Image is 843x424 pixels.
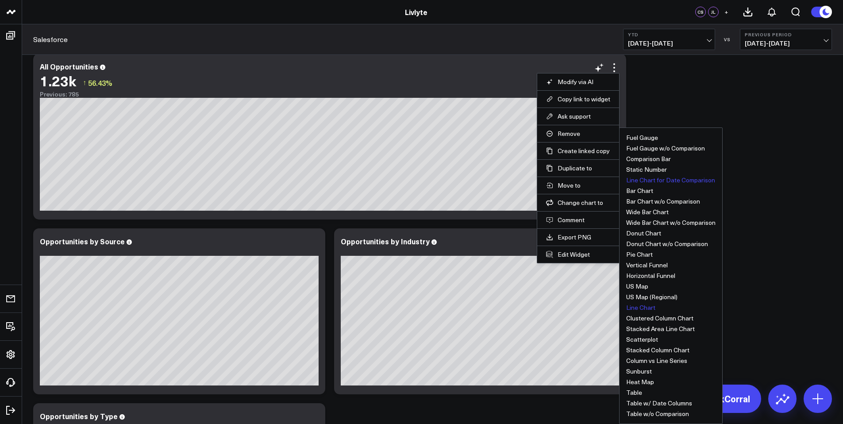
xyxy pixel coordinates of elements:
[626,209,669,215] button: Wide Bar Chart
[626,294,677,300] button: US Map (Regional)
[626,135,658,141] button: Fuel Gauge
[626,305,655,311] button: Line Chart
[626,251,653,258] button: Pie Chart
[40,91,620,98] div: Previous: 785
[626,358,687,364] button: Column vs Line Series
[626,156,671,162] button: Comparison Bar
[626,326,695,332] button: Stacked Area Line Chart
[546,233,610,241] a: Export PNG
[626,315,693,321] button: Clustered Column Chart
[88,78,112,88] span: 56.43%
[745,40,827,47] span: [DATE] - [DATE]
[546,164,610,172] button: Duplicate to
[626,368,652,374] button: Sunburst
[546,112,610,120] button: Ask support
[626,262,668,268] button: Vertical Funnel
[40,73,76,89] div: 1.23k
[546,216,610,224] button: Comment
[40,62,98,71] div: All Opportunities
[721,7,731,17] button: +
[405,7,427,17] a: Livlyte
[341,236,430,246] div: Opportunities by Industry
[623,29,715,50] button: YTD[DATE]-[DATE]
[626,177,715,183] button: Line Chart for Date Comparison
[626,411,689,417] button: Table w/o Comparison
[626,220,716,226] button: Wide Bar Chart w/o Comparison
[546,78,610,86] button: Modify via AI
[546,130,610,138] button: Remove
[685,385,761,413] a: AskCorral
[626,336,658,343] button: Scatterplot
[83,77,86,89] span: ↑
[546,95,610,103] button: Copy link to widget
[626,389,642,396] button: Table
[720,37,735,42] div: VS
[546,181,610,189] button: Move to
[626,273,675,279] button: Horizontal Funnel
[708,7,719,17] div: JL
[40,236,125,246] div: Opportunities by Source
[628,32,710,37] b: YTD
[740,29,832,50] button: Previous Period[DATE]-[DATE]
[626,166,667,173] button: Static Number
[626,241,708,247] button: Donut Chart w/o Comparison
[626,400,692,406] button: Table w/ Date Columns
[626,198,700,204] button: Bar Chart w/o Comparison
[745,32,827,37] b: Previous Period
[626,230,661,236] button: Donut Chart
[626,145,705,151] button: Fuel Gauge w/o Comparison
[626,379,654,385] button: Heat Map
[626,188,653,194] button: Bar Chart
[628,40,710,47] span: [DATE] - [DATE]
[546,251,610,258] button: Edit Widget
[724,9,728,15] span: +
[626,347,689,353] button: Stacked Column Chart
[546,147,610,155] button: Create linked copy
[33,35,68,44] a: Salesforce
[695,7,706,17] div: CS
[546,199,610,207] button: Change chart to
[626,283,648,289] button: US Map
[40,411,118,421] div: Opportunities by Type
